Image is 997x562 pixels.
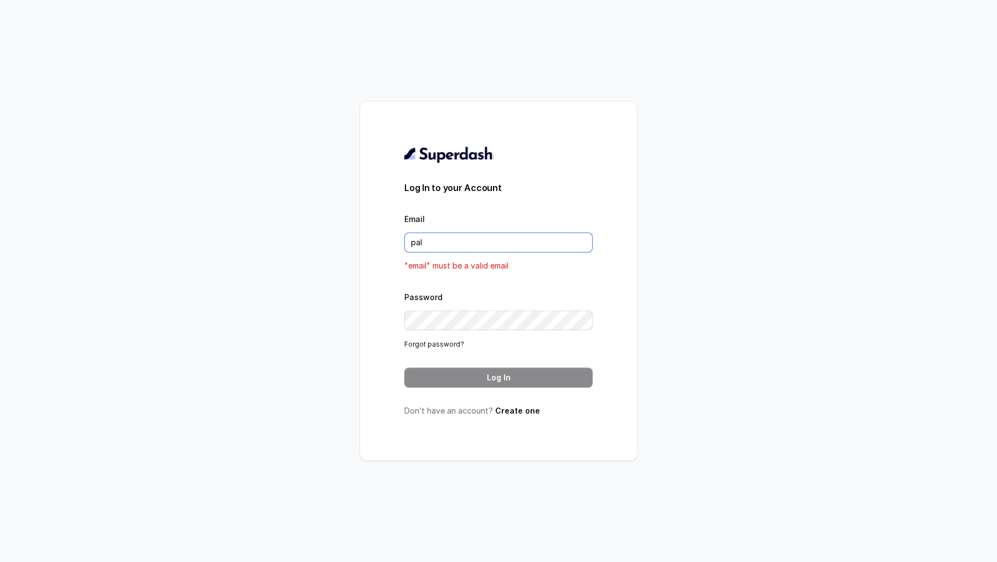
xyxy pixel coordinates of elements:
[404,340,464,348] a: Forgot password?
[404,146,494,163] img: light.svg
[404,214,425,224] label: Email
[404,181,593,194] h3: Log In to your Account
[404,233,593,252] input: youremail@example.com
[404,405,593,416] p: Don’t have an account?
[404,259,593,272] p: "email" must be a valid email
[495,406,540,415] a: Create one
[404,368,593,388] button: Log In
[404,292,443,302] label: Password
